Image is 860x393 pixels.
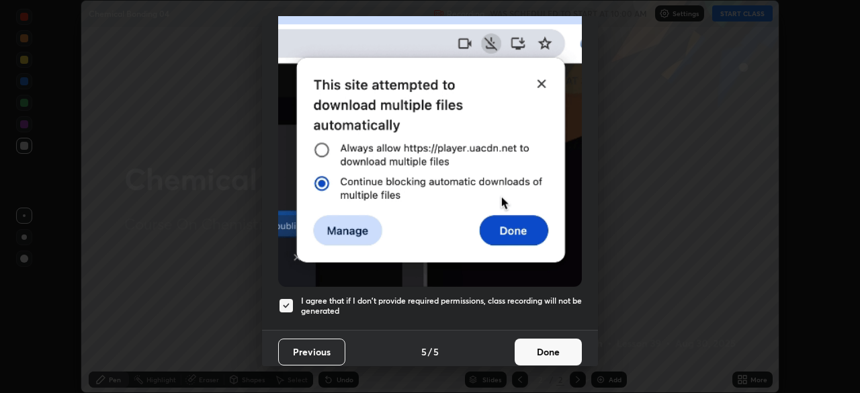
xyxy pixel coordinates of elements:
h5: I agree that if I don't provide required permissions, class recording will not be generated [301,296,582,316]
button: Previous [278,339,345,365]
button: Done [515,339,582,365]
h4: 5 [421,345,427,359]
h4: 5 [433,345,439,359]
h4: / [428,345,432,359]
